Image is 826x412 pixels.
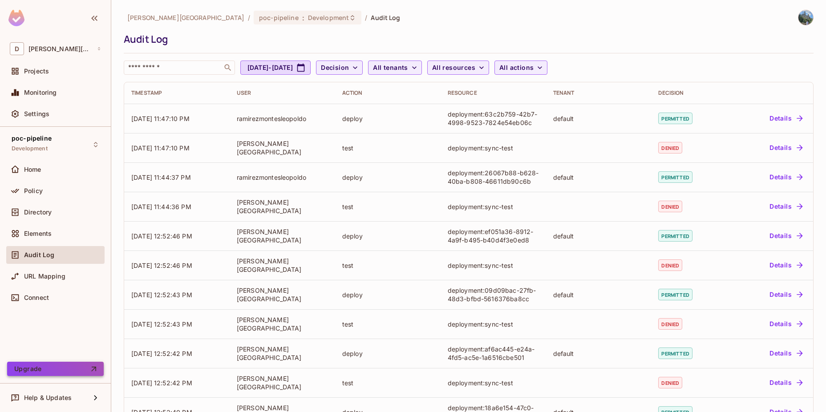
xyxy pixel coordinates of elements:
[131,89,223,97] div: Timestamp
[342,379,433,387] div: test
[766,376,806,390] button: Details
[658,259,682,271] span: denied
[237,345,328,362] div: [PERSON_NAME][GEOGRAPHIC_DATA]
[432,62,475,73] span: All resources
[131,320,192,328] span: [DATE] 12:52:43 PM
[237,315,328,332] div: [PERSON_NAME][GEOGRAPHIC_DATA]
[658,318,682,330] span: denied
[342,173,433,182] div: deploy
[448,227,539,244] div: deployment:ef051a36-8912-4a9f-b495-b40d4f3e0ed8
[316,61,363,75] button: Decision
[24,209,52,216] span: Directory
[658,289,692,300] span: permitted
[553,114,644,123] div: default
[766,287,806,302] button: Details
[24,273,65,280] span: URL Mapping
[131,115,190,122] span: [DATE] 11:47:10 PM
[658,113,692,124] span: permitted
[553,173,644,182] div: default
[124,32,809,46] div: Audit Log
[448,89,539,97] div: Resource
[237,173,328,182] div: ramirezmontesleopoldo
[237,139,328,156] div: [PERSON_NAME][GEOGRAPHIC_DATA]
[24,251,54,259] span: Audit Log
[28,45,93,53] span: Workspace: david-santander
[798,10,813,25] img: David Santander
[321,62,349,73] span: Decision
[237,374,328,391] div: [PERSON_NAME][GEOGRAPHIC_DATA]
[131,144,190,152] span: [DATE] 11:47:10 PM
[131,379,192,387] span: [DATE] 12:52:42 PM
[237,89,328,97] div: User
[371,13,400,22] span: Audit Log
[131,262,192,269] span: [DATE] 12:52:46 PM
[24,166,41,173] span: Home
[766,229,806,243] button: Details
[448,261,539,270] div: deployment:sync-test
[24,187,43,194] span: Policy
[448,169,539,186] div: deployment:26067b88-b628-40ba-b808-46611db90c6b
[342,114,433,123] div: deploy
[448,286,539,303] div: deployment:09d09bac-27fb-48d3-bfbd-5616376ba8cc
[10,42,24,55] span: D
[342,202,433,211] div: test
[127,13,244,22] span: the active workspace
[658,142,682,153] span: denied
[7,362,104,376] button: Upgrade
[494,61,547,75] button: All actions
[24,294,49,301] span: Connect
[766,170,806,184] button: Details
[24,230,52,237] span: Elements
[248,13,250,22] li: /
[342,89,433,97] div: Action
[342,144,433,152] div: test
[342,232,433,240] div: deploy
[658,201,682,212] span: denied
[131,174,191,181] span: [DATE] 11:44:37 PM
[237,227,328,244] div: [PERSON_NAME][GEOGRAPHIC_DATA]
[373,62,408,73] span: All tenants
[24,89,57,96] span: Monitoring
[342,320,433,328] div: test
[766,346,806,360] button: Details
[553,89,644,97] div: Tenant
[259,13,299,22] span: poc-pipeline
[240,61,311,75] button: [DATE]-[DATE]
[499,62,534,73] span: All actions
[448,379,539,387] div: deployment:sync-test
[368,61,421,75] button: All tenants
[448,320,539,328] div: deployment:sync-test
[766,111,806,125] button: Details
[766,199,806,214] button: Details
[342,261,433,270] div: test
[365,13,367,22] li: /
[448,345,539,362] div: deployment:af6ac445-e24a-4fd5-ac5e-1a6516cbe501
[553,349,644,358] div: default
[427,61,489,75] button: All resources
[766,317,806,331] button: Details
[131,232,192,240] span: [DATE] 12:52:46 PM
[448,202,539,211] div: deployment:sync-test
[237,286,328,303] div: [PERSON_NAME][GEOGRAPHIC_DATA]
[302,14,305,21] span: :
[24,68,49,75] span: Projects
[658,377,682,388] span: denied
[237,198,328,215] div: [PERSON_NAME][GEOGRAPHIC_DATA]
[658,347,692,359] span: permitted
[131,291,192,299] span: [DATE] 12:52:43 PM
[342,349,433,358] div: deploy
[24,394,72,401] span: Help & Updates
[24,110,49,117] span: Settings
[658,171,692,183] span: permitted
[12,145,48,152] span: Development
[553,291,644,299] div: default
[766,258,806,272] button: Details
[553,232,644,240] div: default
[342,291,433,299] div: deploy
[131,350,192,357] span: [DATE] 12:52:42 PM
[658,230,692,242] span: permitted
[308,13,349,22] span: Development
[766,141,806,155] button: Details
[131,203,191,210] span: [DATE] 11:44:36 PM
[237,257,328,274] div: [PERSON_NAME][GEOGRAPHIC_DATA]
